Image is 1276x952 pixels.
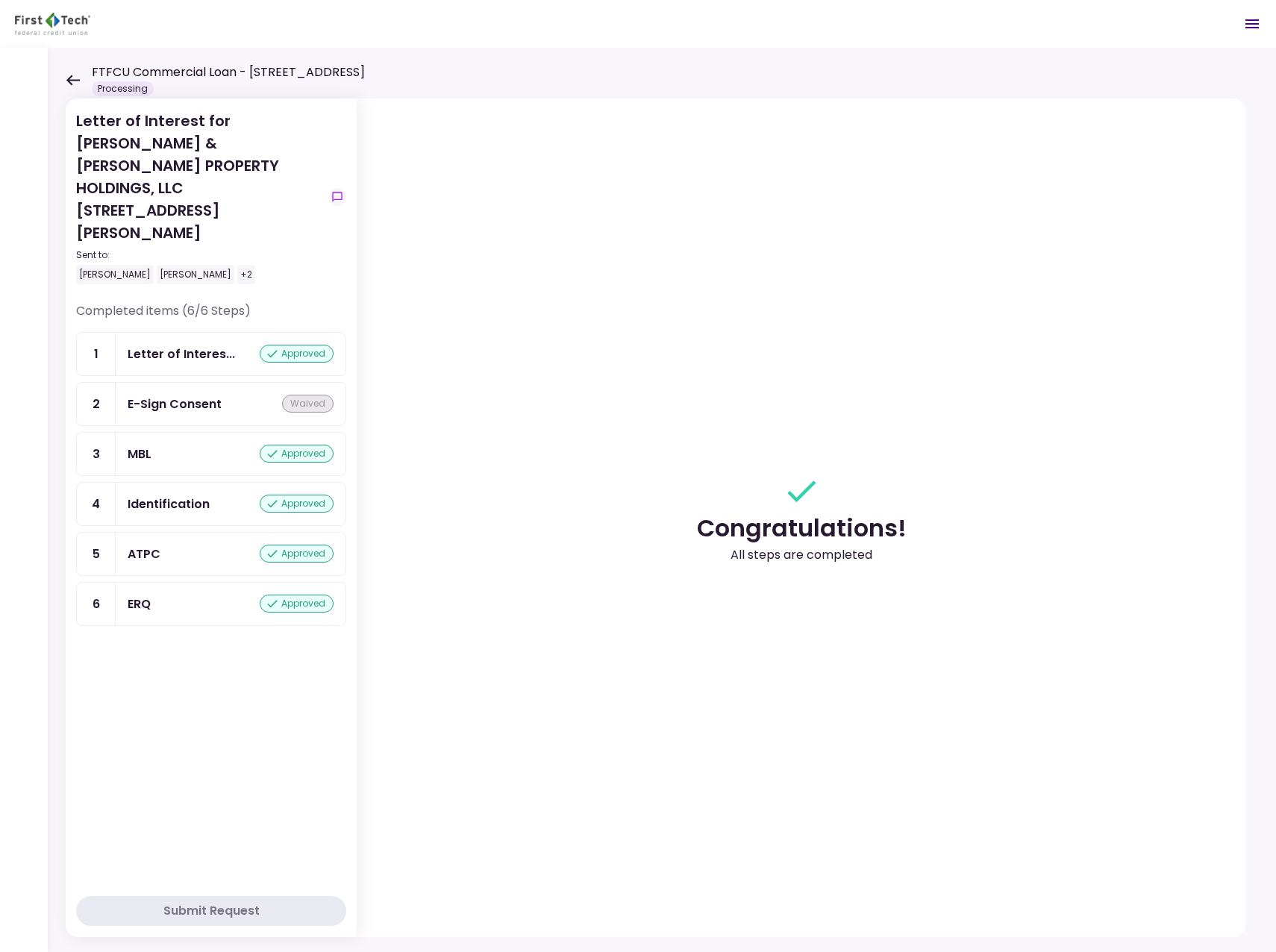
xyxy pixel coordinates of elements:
div: 2 [77,383,116,425]
div: Completed items (6/6 Steps) [76,302,346,332]
button: Submit Request [76,896,346,926]
div: approved [260,495,334,513]
div: Congratulations! [697,510,907,546]
div: Sent to: [76,248,322,262]
img: Partner icon [15,13,90,35]
div: approved [260,345,334,363]
div: 3 [77,433,116,475]
div: ATPC [128,545,160,563]
a: 4Identificationapproved [76,482,346,526]
div: approved [260,545,334,563]
h1: FTFCU Commercial Loan - [STREET_ADDRESS] [92,63,365,81]
div: [PERSON_NAME] [76,265,154,284]
a: 2E-Sign Consentwaived [76,382,346,426]
div: 5 [77,533,116,575]
a: 5ATPCapproved [76,532,346,576]
a: 6ERQapproved [76,582,346,626]
div: approved [260,445,334,463]
div: Submit Request [163,902,260,920]
div: +2 [237,265,255,284]
div: Letter of Interest for [PERSON_NAME] & [PERSON_NAME] PROPERTY HOLDINGS, LLC [STREET_ADDRESS][PERS... [76,110,322,284]
a: 1Letter of Interestapproved [76,332,346,376]
div: 6 [77,583,116,625]
div: ERQ [128,595,151,613]
div: approved [260,595,334,613]
a: 3MBLapproved [76,432,346,476]
div: All steps are completed [731,546,872,564]
div: 1 [77,333,116,375]
div: MBL [128,445,151,463]
button: show-messages [328,188,346,206]
div: 4 [77,483,116,525]
div: Identification [128,495,210,513]
div: Processing [92,81,154,96]
div: waived [282,395,334,413]
button: Open menu [1234,6,1270,42]
div: Letter of Interest [128,345,235,363]
div: E-Sign Consent [128,395,222,413]
div: [PERSON_NAME] [157,265,234,284]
